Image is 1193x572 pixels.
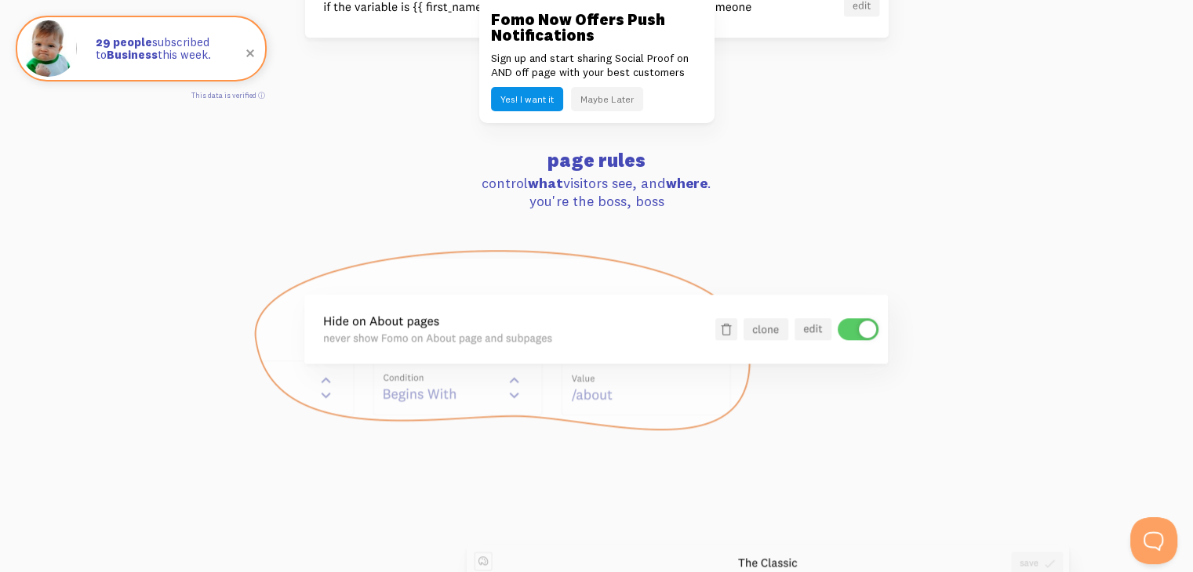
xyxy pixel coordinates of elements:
[1130,517,1177,564] iframe: Help Scout Beacon - Open
[96,36,249,62] p: subscribed to this week.
[107,47,158,62] strong: Business
[159,174,1035,211] p: control visitors see, and . you're the boss, boss
[491,87,563,111] button: Yes! I want it
[528,174,563,192] strong: what
[20,20,77,77] img: Fomo
[571,87,643,111] button: Maybe Later
[491,12,703,43] h3: Fomo Now Offers Push Notifications
[253,248,941,432] img: page-rules-0e6b0490dd9ebfa6481ad8a672f286f7ba4a809a3b6b3563619a710f1e9325c7.png
[191,91,265,100] a: This data is verified ⓘ
[491,51,703,79] p: Sign up and start sharing Social Proof on AND off page with your best customers
[96,34,152,49] strong: 29 people
[159,150,1035,169] h3: page rules
[666,174,707,192] strong: where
